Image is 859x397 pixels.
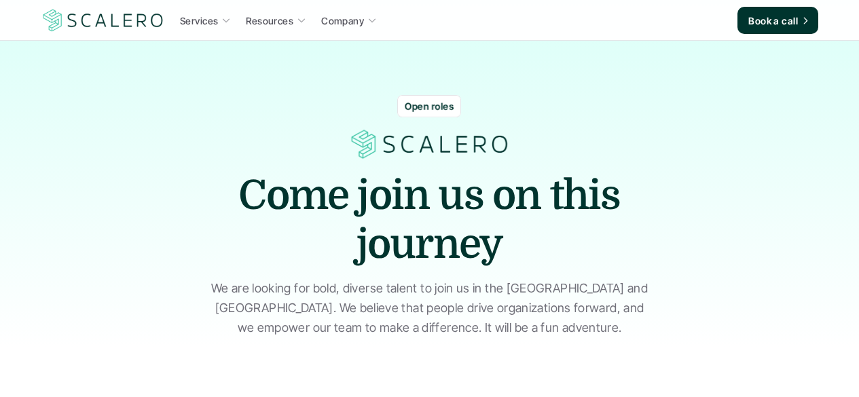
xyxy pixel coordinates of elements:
a: Book a call [737,7,818,34]
p: Services [180,14,218,28]
p: We are looking for bold, diverse talent to join us in the [GEOGRAPHIC_DATA] and [GEOGRAPHIC_DATA]... [209,279,651,337]
a: Scalero company logotype [41,8,166,33]
img: Scalero logo [348,128,511,161]
p: Resources [246,14,293,28]
p: Company [321,14,364,28]
p: Open roles [405,99,454,113]
img: Scalero company logotype [41,7,166,33]
h1: Come join us on this journey [226,171,634,269]
p: Book a call [748,14,798,28]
